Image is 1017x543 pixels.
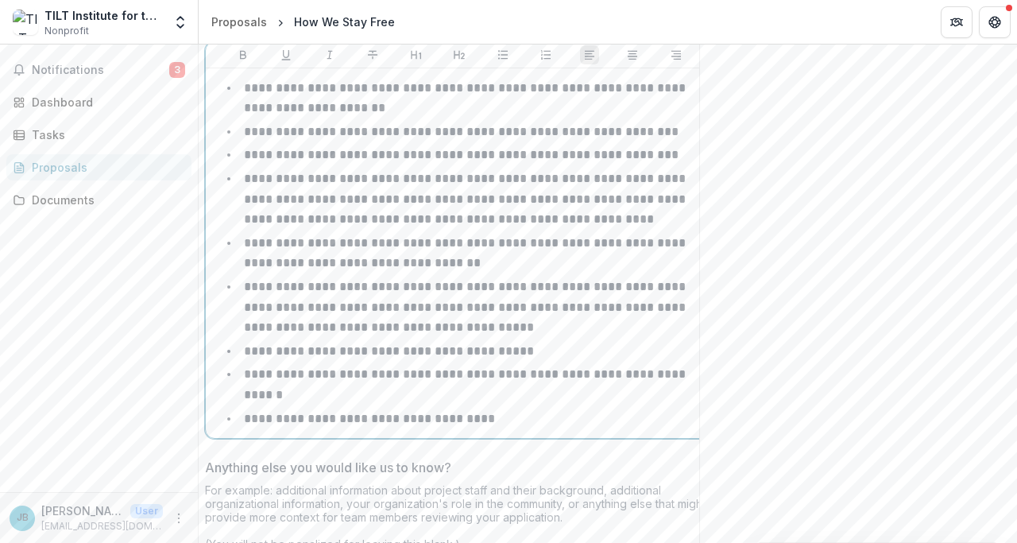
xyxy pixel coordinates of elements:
div: Proposals [211,14,267,30]
div: TILT Institute for the Contemporary Image [44,7,163,24]
button: Align Right [667,45,686,64]
button: Align Center [623,45,642,64]
div: How We Stay Free [294,14,395,30]
span: 3 [169,62,185,78]
span: Nonprofit [44,24,89,38]
button: Strike [363,45,382,64]
a: Tasks [6,122,191,148]
button: Italicize [320,45,339,64]
a: Proposals [6,154,191,180]
div: Tasks [32,126,179,143]
a: Dashboard [6,89,191,115]
button: Bullet List [493,45,512,64]
nav: breadcrumb [205,10,401,33]
img: TILT Institute for the Contemporary Image [13,10,38,35]
button: Align Left [580,45,599,64]
button: Open entity switcher [169,6,191,38]
button: Underline [276,45,296,64]
a: Documents [6,187,191,213]
button: Heading 1 [407,45,426,64]
div: James Britt [17,513,29,523]
div: Dashboard [32,94,179,111]
button: Ordered List [536,45,555,64]
button: Heading 2 [450,45,469,64]
p: Anything else you would like us to know? [205,458,451,477]
button: Partners [941,6,973,38]
button: Bold [234,45,253,64]
button: Get Help [979,6,1011,38]
div: Proposals [32,159,179,176]
p: User [130,504,163,518]
p: [EMAIL_ADDRESS][DOMAIN_NAME] [41,519,163,533]
a: Proposals [205,10,273,33]
button: Notifications3 [6,57,191,83]
p: [PERSON_NAME] [41,502,124,519]
button: More [169,509,188,528]
span: Notifications [32,64,169,77]
div: Documents [32,192,179,208]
